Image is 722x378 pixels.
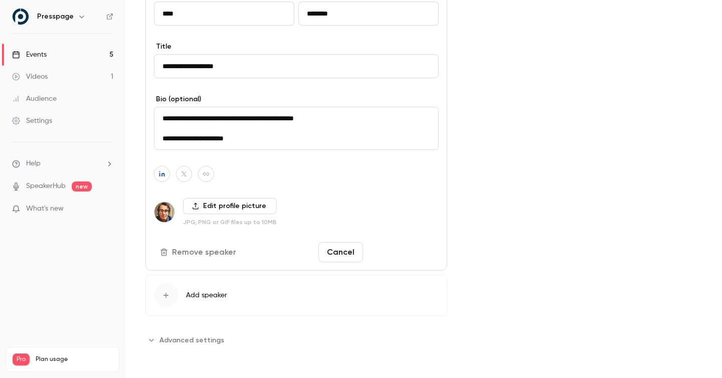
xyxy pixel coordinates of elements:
div: Settings [12,116,52,126]
span: new [72,181,92,192]
section: Advanced settings [145,332,447,348]
label: Title [154,42,439,52]
span: Pro [13,353,30,365]
a: SpeakerHub [26,181,66,192]
div: Videos [12,72,48,82]
img: Presspage [13,9,29,25]
button: Add speaker [145,275,447,316]
h6: Presspage [37,12,74,22]
label: Bio (optional) [154,94,439,104]
span: Add speaker [186,290,227,300]
button: Advanced settings [145,332,230,348]
span: What's new [26,204,64,214]
img: Bart Verhulst [154,202,174,222]
div: Events [12,50,47,60]
button: Remove speaker [154,242,244,262]
span: Help [26,158,41,169]
span: Advanced settings [159,335,224,345]
iframe: Noticeable Trigger [101,205,113,214]
p: JPG, PNG or GIF files up to 10MB [183,218,277,226]
label: Edit profile picture [183,198,277,214]
div: Audience [12,94,57,104]
button: Save changes [367,242,439,262]
li: help-dropdown-opener [12,158,113,169]
span: Plan usage [36,355,113,363]
button: Cancel [318,242,363,262]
